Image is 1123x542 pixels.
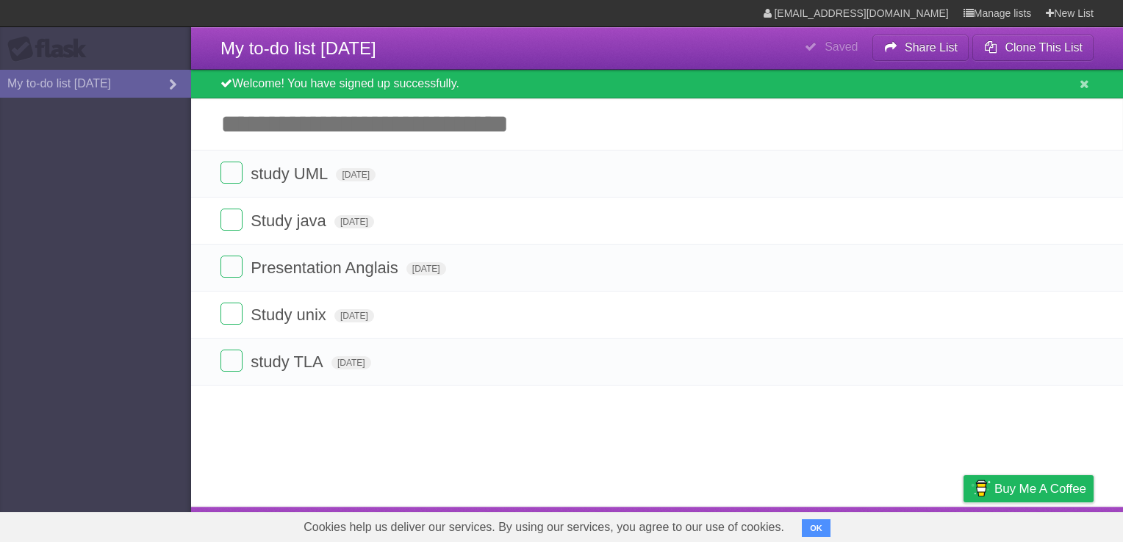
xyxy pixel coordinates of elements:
[905,41,958,54] b: Share List
[1005,41,1083,54] b: Clone This List
[331,356,371,369] span: [DATE]
[251,306,330,324] span: Study unix
[817,510,876,538] a: Developers
[251,165,331,183] span: study UML
[251,353,327,371] span: study TLA
[7,36,96,62] div: Flask
[220,209,243,231] label: Done
[289,513,799,542] span: Cookies help us deliver our services. By using our services, you agree to our use of cookies.
[251,212,330,230] span: Study java
[220,256,243,278] label: Done
[894,510,927,538] a: Terms
[334,309,374,322] span: [DATE]
[406,262,446,275] span: [DATE]
[994,476,1086,502] span: Buy me a coffee
[964,475,1094,502] a: Buy me a coffee
[191,70,1123,98] div: Welcome! You have signed up successfully.
[220,303,243,325] label: Done
[334,215,374,228] span: [DATE]
[768,510,799,538] a: About
[1001,510,1094,538] a: Suggest a feature
[972,35,1094,61] button: Clone This List
[220,162,243,184] label: Done
[825,40,858,53] b: Saved
[944,510,983,538] a: Privacy
[220,38,376,58] span: My to-do list [DATE]
[802,519,830,537] button: OK
[872,35,969,61] button: Share List
[336,168,376,181] span: [DATE]
[971,476,991,501] img: Buy me a coffee
[220,350,243,372] label: Done
[251,259,402,277] span: Presentation Anglais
